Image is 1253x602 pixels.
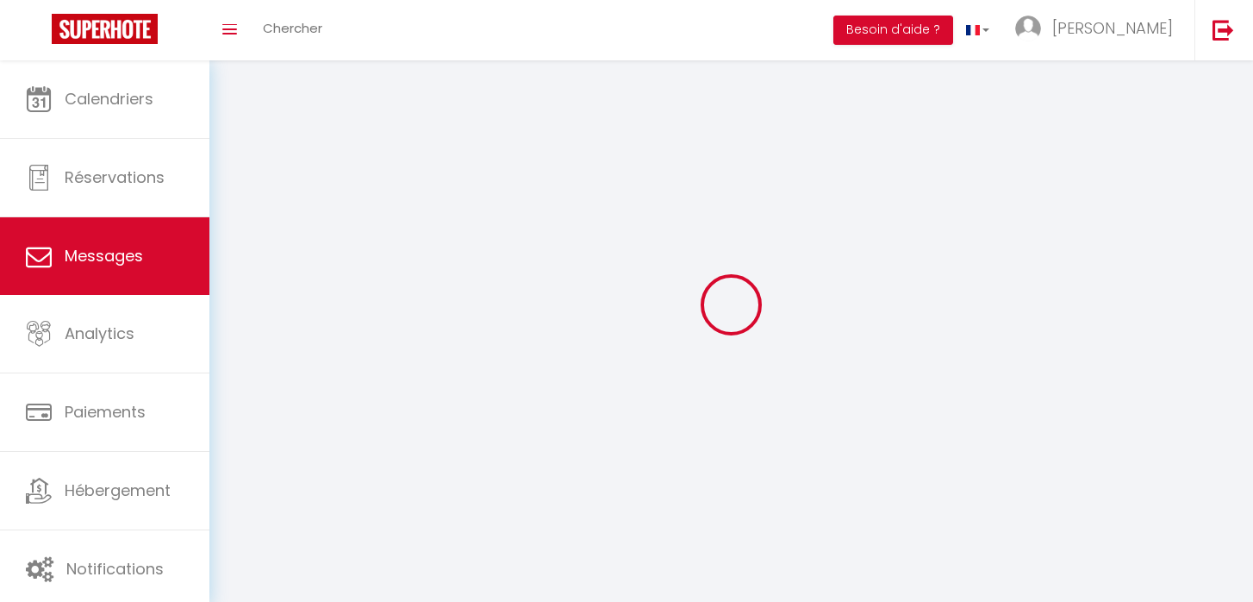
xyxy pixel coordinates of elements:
[65,88,153,110] span: Calendriers
[65,401,146,423] span: Paiements
[263,19,322,37] span: Chercher
[1015,16,1041,41] img: ...
[52,14,158,44] img: Super Booking
[833,16,953,45] button: Besoin d'aide ?
[65,166,165,188] span: Réservations
[66,558,164,580] span: Notifications
[65,245,143,267] span: Messages
[65,323,134,344] span: Analytics
[1052,17,1173,39] span: [PERSON_NAME]
[65,480,171,501] span: Hébergement
[1212,19,1234,41] img: logout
